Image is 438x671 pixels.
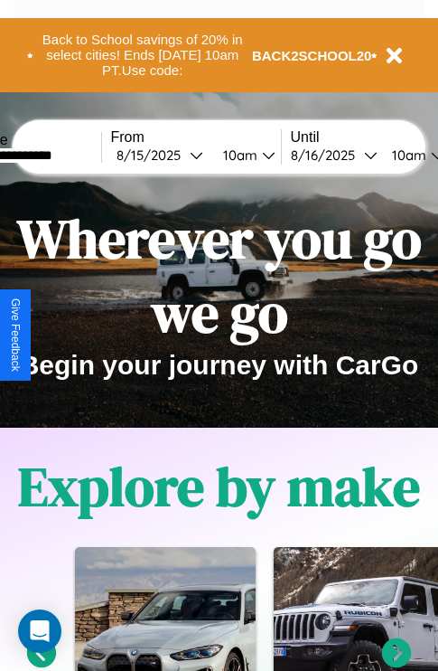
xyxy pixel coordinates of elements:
[33,27,252,83] button: Back to School savings of 20% in select cities! Ends [DATE] 10am PT.Use code:
[214,146,262,164] div: 10am
[18,610,61,653] div: Open Intercom Messenger
[291,146,364,164] div: 8 / 16 / 2025
[18,449,420,524] h1: Explore by make
[111,146,209,165] button: 8/15/2025
[383,146,431,164] div: 10am
[111,129,281,146] label: From
[209,146,281,165] button: 10am
[9,298,22,372] div: Give Feedback
[116,146,190,164] div: 8 / 15 / 2025
[252,48,372,63] b: BACK2SCHOOL20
